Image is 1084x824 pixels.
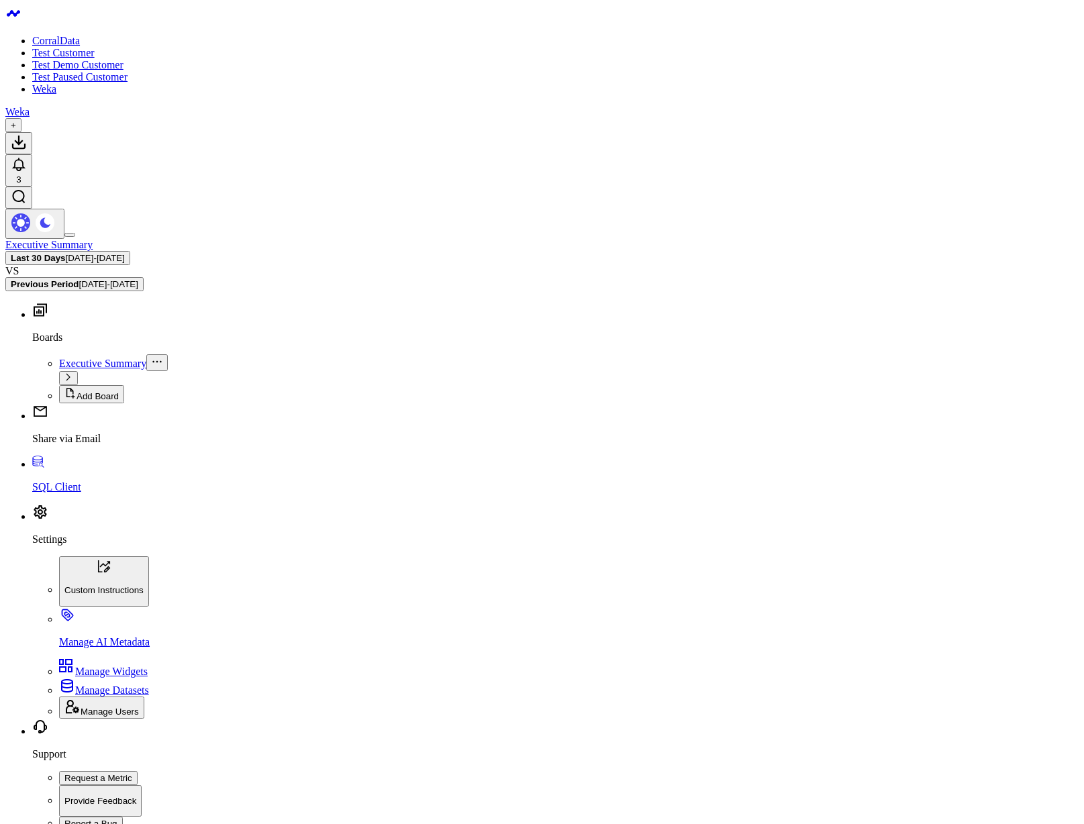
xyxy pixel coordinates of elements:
a: Manage AI Metadata [59,613,1079,648]
p: Provide Feedback [64,796,136,806]
button: Request a Metric [59,771,138,785]
a: CorralData [32,35,80,46]
button: Open search [5,187,32,209]
a: Weka [5,106,30,117]
button: Custom Instructions [59,556,149,607]
a: Weka [32,83,56,95]
a: Manage Widgets [59,666,148,677]
p: SQL Client [32,481,1079,493]
span: Manage Datasets [75,684,149,696]
button: Provide Feedback [59,785,142,817]
a: SQL Client [32,458,1079,493]
a: Test Demo Customer [32,59,124,70]
b: Last 30 Days [11,253,66,263]
button: Manage Users [59,697,144,719]
button: + [5,118,21,132]
a: Executive Summary [5,239,93,250]
p: Share via Email [32,433,1079,445]
a: Test Paused Customer [32,71,128,83]
p: Manage AI Metadata [59,636,1079,648]
span: + [11,120,16,130]
div: VS [5,265,1079,277]
button: Previous Period[DATE]-[DATE] [5,277,144,291]
b: Previous Period [11,279,79,289]
a: Test Customer [32,47,95,58]
p: Settings [32,533,1079,546]
a: Manage Datasets [59,684,149,696]
span: [DATE] - [DATE] [79,279,138,289]
p: Custom Instructions [64,585,144,595]
p: Boards [32,331,1079,344]
span: Manage Widgets [75,666,148,677]
button: 3 [5,154,32,187]
a: Executive Summary [59,358,146,369]
button: Add Board [59,385,124,403]
div: 3 [11,174,27,185]
p: Support [32,748,1079,760]
span: [DATE] - [DATE] [66,253,125,263]
span: Manage Users [81,707,139,717]
button: Last 30 Days[DATE]-[DATE] [5,251,130,265]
